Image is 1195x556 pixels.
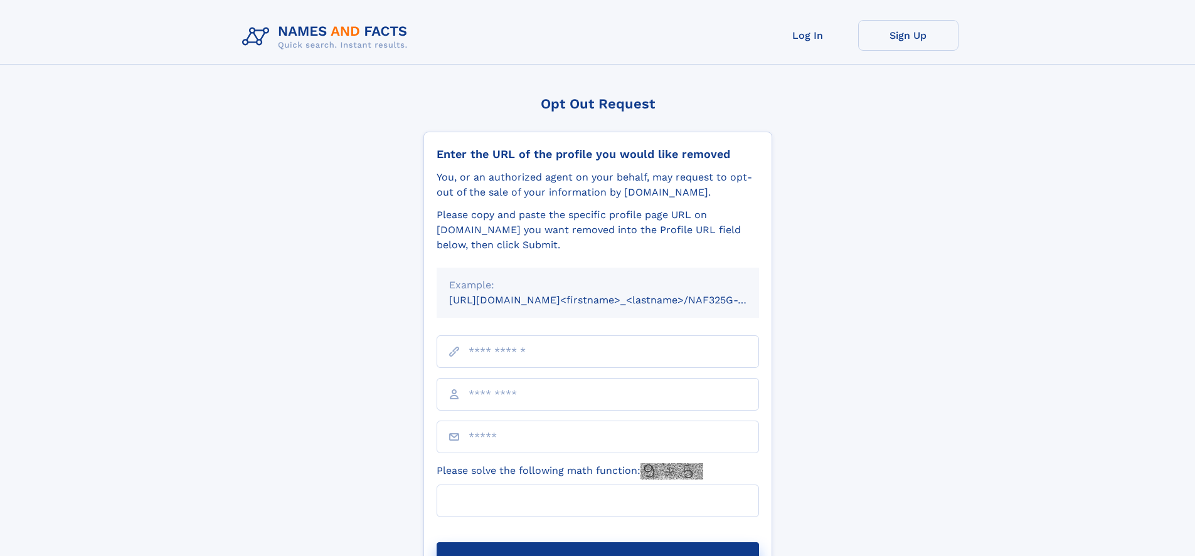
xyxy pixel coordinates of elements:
[449,278,746,293] div: Example:
[758,20,858,51] a: Log In
[437,147,759,161] div: Enter the URL of the profile you would like removed
[437,170,759,200] div: You, or an authorized agent on your behalf, may request to opt-out of the sale of your informatio...
[858,20,959,51] a: Sign Up
[423,96,772,112] div: Opt Out Request
[237,20,418,54] img: Logo Names and Facts
[437,463,703,480] label: Please solve the following math function:
[437,207,759,253] div: Please copy and paste the specific profile page URL on [DOMAIN_NAME] you want removed into the Pr...
[449,294,783,306] small: [URL][DOMAIN_NAME]<firstname>_<lastname>/NAF325G-xxxxxxxx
